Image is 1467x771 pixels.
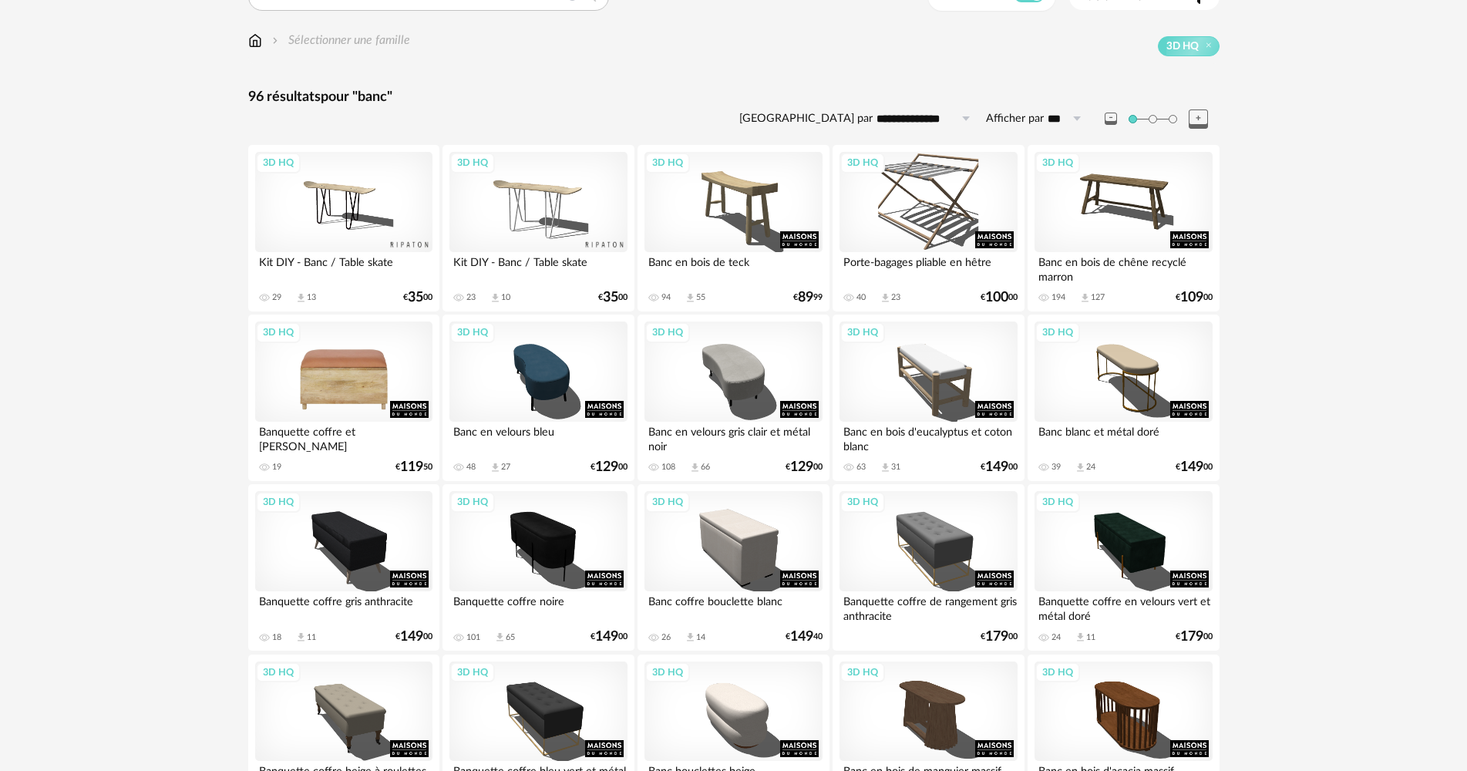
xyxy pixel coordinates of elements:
div: 13 [307,292,316,303]
img: svg+xml;base64,PHN2ZyB3aWR0aD0iMTYiIGhlaWdodD0iMTYiIHZpZXdCb3g9IjAgMCAxNiAxNiIgZmlsbD0ibm9uZSIgeG... [269,32,281,49]
span: Download icon [689,462,701,473]
span: Download icon [1075,462,1086,473]
div: 23 [466,292,476,303]
span: 179 [1180,631,1203,642]
div: € 00 [981,292,1018,303]
div: 31 [891,462,900,473]
a: 3D HQ Banquette coffre de rangement gris anthracite €17900 [833,484,1024,651]
span: 149 [1180,462,1203,473]
div: 3D HQ [840,492,885,512]
div: 39 [1051,462,1061,473]
div: Sélectionner une famille [269,32,410,49]
div: 55 [696,292,705,303]
span: Download icon [880,292,891,304]
div: 3D HQ [645,662,690,682]
a: 3D HQ Banquette coffre noire 101 Download icon 65 €14900 [442,484,634,651]
div: 26 [661,632,671,643]
span: 119 [400,462,423,473]
a: 3D HQ Banquette coffre et [PERSON_NAME] 19 €11950 [248,315,439,481]
div: 3D HQ [1035,492,1080,512]
a: 3D HQ Banc blanc et métal doré 39 Download icon 24 €14900 [1028,315,1219,481]
a: 3D HQ Banquette coffre en velours vert et métal doré 24 Download icon 11 €17900 [1028,484,1219,651]
div: 3D HQ [256,153,301,173]
span: 129 [790,462,813,473]
div: 127 [1091,292,1105,303]
div: Banc en velours bleu [449,422,627,453]
a: 3D HQ Banc en bois d'eucalyptus et coton blanc 63 Download icon 31 €14900 [833,315,1024,481]
div: € 50 [395,462,432,473]
span: Download icon [685,631,696,643]
div: 3D HQ [840,662,885,682]
div: € 00 [1176,292,1213,303]
div: € 00 [591,462,628,473]
div: 3D HQ [450,662,495,682]
span: 35 [408,292,423,303]
div: € 00 [1176,462,1213,473]
div: 10 [501,292,510,303]
label: Afficher par [986,112,1044,126]
div: 3D HQ [840,322,885,342]
a: 3D HQ Banc en velours bleu 48 Download icon 27 €12900 [442,315,634,481]
span: 149 [400,631,423,642]
div: 11 [1086,632,1095,643]
span: Download icon [880,462,891,473]
div: 63 [856,462,866,473]
span: Download icon [490,462,501,473]
div: 3D HQ [645,322,690,342]
span: 149 [985,462,1008,473]
div: Banquette coffre en velours vert et métal doré [1035,591,1212,622]
div: € 00 [403,292,432,303]
a: 3D HQ Banc en velours gris clair et métal noir 108 Download icon 66 €12900 [638,315,829,481]
div: € 40 [786,631,823,642]
div: € 00 [1176,631,1213,642]
span: pour "banc" [321,90,392,104]
div: Banquette coffre gris anthracite [255,591,432,622]
div: 3D HQ [450,153,495,173]
div: 29 [272,292,281,303]
div: 24 [1086,462,1095,473]
div: 3D HQ [256,662,301,682]
div: 3D HQ [1035,153,1080,173]
span: 109 [1180,292,1203,303]
div: € 00 [591,631,628,642]
a: 3D HQ Banquette coffre gris anthracite 18 Download icon 11 €14900 [248,484,439,651]
div: Kit DIY - Banc / Table skate [449,252,627,283]
div: Porte-bagages pliable en hêtre [839,252,1017,283]
div: 27 [501,462,510,473]
span: 129 [595,462,618,473]
div: 40 [856,292,866,303]
div: 18 [272,632,281,643]
div: 3D HQ [840,153,885,173]
span: Download icon [295,292,307,304]
div: Banquette coffre noire [449,591,627,622]
div: 3D HQ [1035,662,1080,682]
div: 101 [466,632,480,643]
span: 179 [985,631,1008,642]
a: 3D HQ Kit DIY - Banc / Table skate 29 Download icon 13 €3500 [248,145,439,311]
span: 149 [595,631,618,642]
div: € 00 [786,462,823,473]
div: Banc coffre bouclette blanc [644,591,822,622]
div: 3D HQ [1035,322,1080,342]
div: Banc en velours gris clair et métal noir [644,422,822,453]
div: 66 [701,462,710,473]
span: Download icon [490,292,501,304]
div: 3D HQ [450,322,495,342]
div: Banquette coffre de rangement gris anthracite [839,591,1017,622]
div: Kit DIY - Banc / Table skate [255,252,432,283]
div: € 00 [981,462,1018,473]
div: € 00 [981,631,1018,642]
a: 3D HQ Banc en bois de teck 94 Download icon 55 €8999 [638,145,829,311]
div: 96 résultats [248,89,1220,106]
span: Download icon [295,631,307,643]
div: 11 [307,632,316,643]
div: 48 [466,462,476,473]
div: 108 [661,462,675,473]
label: [GEOGRAPHIC_DATA] par [739,112,873,126]
div: 3D HQ [645,492,690,512]
span: 89 [798,292,813,303]
a: 3D HQ Porte-bagages pliable en hêtre 40 Download icon 23 €10000 [833,145,1024,311]
div: Banc blanc et métal doré [1035,422,1212,453]
div: 194 [1051,292,1065,303]
div: 24 [1051,632,1061,643]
